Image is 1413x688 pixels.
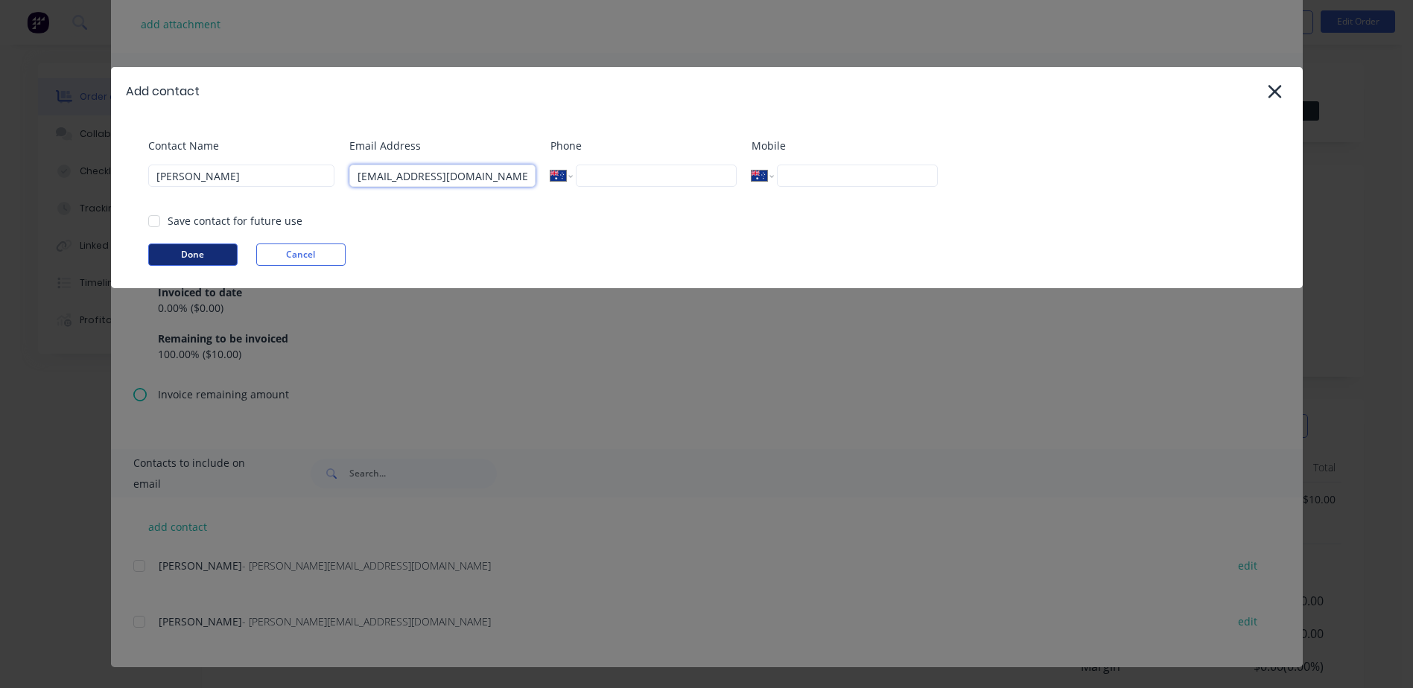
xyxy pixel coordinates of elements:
[349,138,536,153] label: Email Address
[148,243,238,266] button: Done
[752,138,938,153] label: Mobile
[126,83,200,101] div: Add contact
[256,243,346,266] button: Cancel
[148,138,334,153] label: Contact Name
[168,213,302,229] div: Save contact for future use
[550,138,737,153] label: Phone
